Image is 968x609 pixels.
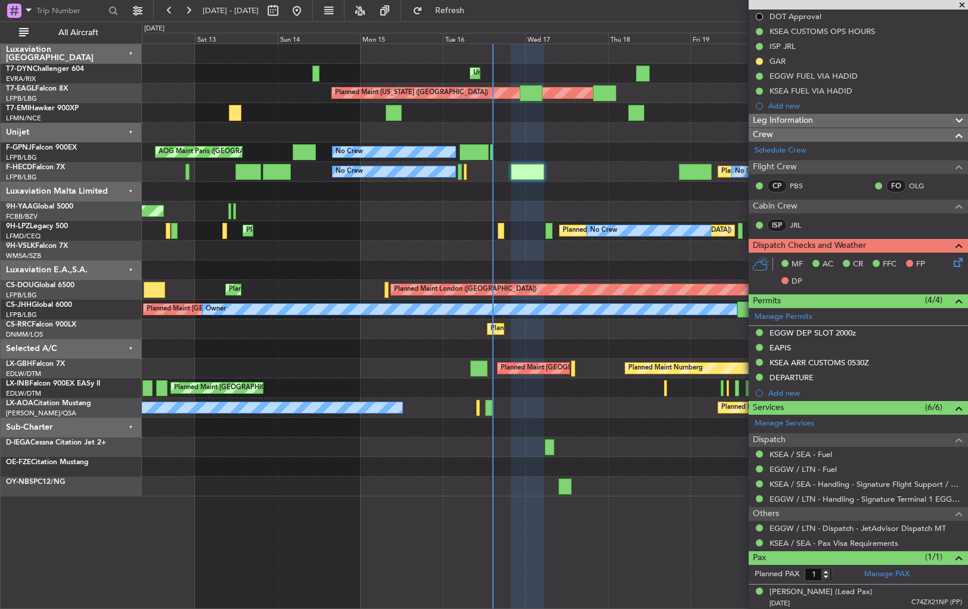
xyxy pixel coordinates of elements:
a: KSEA / SEA - Fuel [770,449,832,459]
div: ISP JRL [770,41,796,51]
div: AOG Maint Paris ([GEOGRAPHIC_DATA]) [159,143,284,161]
div: KSEA FUEL VIA HADID [770,86,852,96]
div: KSEA CUSTOMS OPS HOURS [770,26,875,36]
div: Planned [GEOGRAPHIC_DATA] ([GEOGRAPHIC_DATA]) [563,222,731,240]
div: GAR [770,56,786,66]
a: KSEA / SEA - Pax Visa Requirements [770,538,898,548]
div: [DATE] [144,24,165,34]
a: LFPB/LBG [6,173,37,182]
span: FFC [883,259,896,271]
a: OLG [909,181,936,191]
a: LFPB/LBG [6,153,37,162]
a: 9H-VSLKFalcon 7X [6,243,68,250]
input: Trip Number [36,2,105,20]
span: (1/1) [925,551,942,563]
span: Cabin Crew [753,200,798,213]
span: CS-DOU [6,282,34,289]
div: Planned Maint [GEOGRAPHIC_DATA] ([GEOGRAPHIC_DATA]) [491,320,678,338]
a: LFMD/CEQ [6,232,41,241]
a: PBS [790,181,817,191]
a: T7-DYNChallenger 604 [6,66,84,73]
a: EGGW / LTN - Dispatch - JetAdvisor Dispatch MT [770,523,946,533]
a: CS-JHHGlobal 6000 [6,302,72,309]
a: LFPB/LBG [6,310,37,319]
a: LFMN/NCE [6,114,41,123]
span: OY-NBS [6,479,33,486]
span: LX-GBH [6,361,32,368]
div: EGGW FUEL VIA HADID [770,71,858,81]
a: Manage Permits [755,311,812,323]
span: LX-AOA [6,400,33,407]
a: F-HECDFalcon 7X [6,164,65,171]
span: Services [753,401,784,415]
span: FP [916,259,925,271]
a: LX-INBFalcon 900EX EASy II [6,380,100,387]
div: No Crew [590,222,618,240]
span: CS-JHH [6,302,32,309]
span: Pax [753,551,766,565]
a: OY-NBSPC12/NG [6,479,65,486]
span: T7-EAGL [6,85,35,92]
div: DOT Approval [770,11,821,21]
div: Owner [206,300,226,318]
button: Refresh [407,1,479,20]
span: DP [792,276,802,288]
a: T7-EAGLFalcon 8X [6,85,68,92]
a: KSEA / SEA - Handling - Signature Flight Support / KSEA / SEA [770,479,962,489]
a: FCBB/BZV [6,212,38,221]
div: KSEA ARR CUSTOMS 0530Z [770,358,869,368]
a: LFPB/LBG [6,94,37,103]
a: LFPB/LBG [6,291,37,300]
span: CR [853,259,863,271]
a: LX-AOACitation Mustang [6,400,91,407]
div: Planned Maint [GEOGRAPHIC_DATA] ([GEOGRAPHIC_DATA]) [147,300,334,318]
span: [DATE] - [DATE] [203,5,259,16]
div: No Crew [336,163,363,181]
div: Planned Maint [GEOGRAPHIC_DATA] ([GEOGRAPHIC_DATA]) [721,163,909,181]
span: D-IEGA [6,439,30,446]
span: Dispatch Checks and Weather [753,239,866,253]
div: ISP [767,219,787,232]
div: Planned Maint [GEOGRAPHIC_DATA] ([GEOGRAPHIC_DATA]) [501,359,688,377]
div: Planned Maint London ([GEOGRAPHIC_DATA]) [394,281,536,299]
a: Manage PAX [864,568,910,580]
div: Fri 12 [113,33,196,44]
span: T7-EMI [6,105,29,112]
div: Planned Maint Nice ([GEOGRAPHIC_DATA]) [721,399,854,417]
a: LX-GBHFalcon 7X [6,361,65,368]
div: Tue 16 [443,33,526,44]
div: Planned Maint [GEOGRAPHIC_DATA] ([GEOGRAPHIC_DATA]) [229,281,417,299]
span: AC [823,259,833,271]
div: DEPARTURE [770,372,814,383]
a: CS-DOUGlobal 6500 [6,282,75,289]
div: [PERSON_NAME] (Lead Pax) [770,586,873,598]
a: 9H-YAAGlobal 5000 [6,203,73,210]
div: Thu 18 [608,33,691,44]
div: Mon 15 [360,33,443,44]
span: 9H-LPZ [6,223,30,230]
a: WMSA/SZB [6,251,41,260]
div: Planned Maint [GEOGRAPHIC_DATA] ([GEOGRAPHIC_DATA]) [174,379,362,397]
a: Schedule Crew [755,145,806,157]
a: JRL [790,220,817,231]
a: EVRA/RIX [6,74,36,83]
span: T7-DYN [6,66,33,73]
div: FO [886,179,906,192]
span: CS-RRC [6,321,32,328]
a: [PERSON_NAME]/QSA [6,409,76,418]
div: EGGW DEP SLOT 2000z [770,328,856,338]
div: Planned Maint [US_STATE] ([GEOGRAPHIC_DATA]) [335,84,488,102]
div: Add new [768,388,962,398]
span: 9H-VSLK [6,243,35,250]
div: No Crew [735,163,762,181]
span: (4/4) [925,294,942,306]
a: OE-FZECitation Mustang [6,459,89,466]
a: 9H-LPZLegacy 500 [6,223,68,230]
span: F-HECD [6,164,32,171]
a: Manage Services [755,418,814,430]
div: CP [767,179,787,192]
button: All Aircraft [13,23,129,42]
a: F-GPNJFalcon 900EX [6,144,77,151]
a: EDLW/DTM [6,369,41,378]
a: DNMM/LOS [6,330,43,339]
